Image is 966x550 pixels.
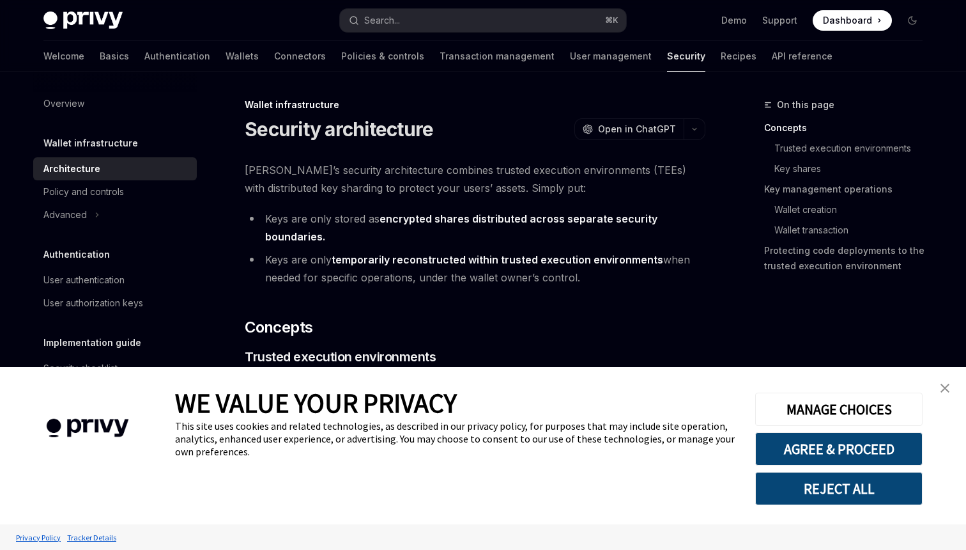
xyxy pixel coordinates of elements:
[13,526,64,549] a: Privacy Policy
[33,357,197,380] a: Security checklist
[574,118,684,140] button: Open in ChatGPT
[274,41,326,72] a: Connectors
[764,220,933,240] a: Wallet transaction
[813,10,892,31] a: Dashboard
[43,361,118,376] div: Security checklist
[940,384,949,393] img: close banner
[64,526,119,549] a: Tracker Details
[764,159,933,179] a: Key shares
[764,118,933,138] a: Concepts
[570,41,652,72] a: User management
[772,41,832,72] a: API reference
[902,10,923,31] button: Toggle dark mode
[332,253,663,266] strong: temporarily reconstructed within trusted execution environments
[764,138,933,159] a: Trusted execution environments
[755,432,923,466] button: AGREE & PROCEED
[245,317,312,338] span: Concepts
[43,335,141,350] h5: Implementation guide
[33,292,197,315] a: User authorization keys
[764,179,933,200] a: Key management operations
[667,41,705,72] a: Security
[755,393,923,426] button: MANAGE CHOICES
[43,96,84,111] div: Overview
[100,41,129,72] a: Basics
[43,41,84,72] a: Welcome
[823,14,872,27] span: Dashboard
[43,161,100,177] div: Architecture
[144,41,210,72] a: Authentication
[932,375,958,401] a: close banner
[245,118,433,141] h1: Security architecture
[755,472,923,505] button: REJECT ALL
[33,157,197,180] a: Architecture
[33,203,197,226] button: Toggle Advanced section
[43,184,124,200] div: Policy and controls
[43,247,110,262] h5: Authentication
[245,98,705,111] div: Wallet infrastructure
[762,14,797,27] a: Support
[245,251,705,287] li: Keys are only when needed for specific operations, under the wallet owner’s control.
[43,12,123,29] img: dark logo
[721,14,747,27] a: Demo
[764,240,933,276] a: Protecting code deployments to the trusted execution environment
[245,161,705,197] span: [PERSON_NAME]’s security architecture combines trusted execution environments (TEEs) with distrib...
[43,272,125,288] div: User authentication
[245,210,705,246] li: Keys are only stored as
[605,15,618,26] span: ⌘ K
[33,180,197,203] a: Policy and controls
[175,386,457,420] span: WE VALUE YOUR PRIVACY
[33,92,197,115] a: Overview
[43,136,138,151] h5: Wallet infrastructure
[43,207,87,223] div: Advanced
[19,400,156,456] img: company logo
[777,97,834,113] span: On this page
[364,13,400,28] div: Search...
[43,295,143,311] div: User authorization keys
[245,348,436,366] span: Trusted execution environments
[340,9,626,32] button: Open search
[265,212,657,243] strong: encrypted shares distributed across separate security boundaries.
[721,41,756,72] a: Recipes
[341,41,424,72] a: Policies & controls
[33,269,197,292] a: User authentication
[440,41,555,72] a: Transaction management
[598,123,676,136] span: Open in ChatGPT
[175,420,736,458] div: This site uses cookies and related technologies, as described in our privacy policy, for purposes...
[226,41,259,72] a: Wallets
[764,200,933,220] a: Wallet creation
